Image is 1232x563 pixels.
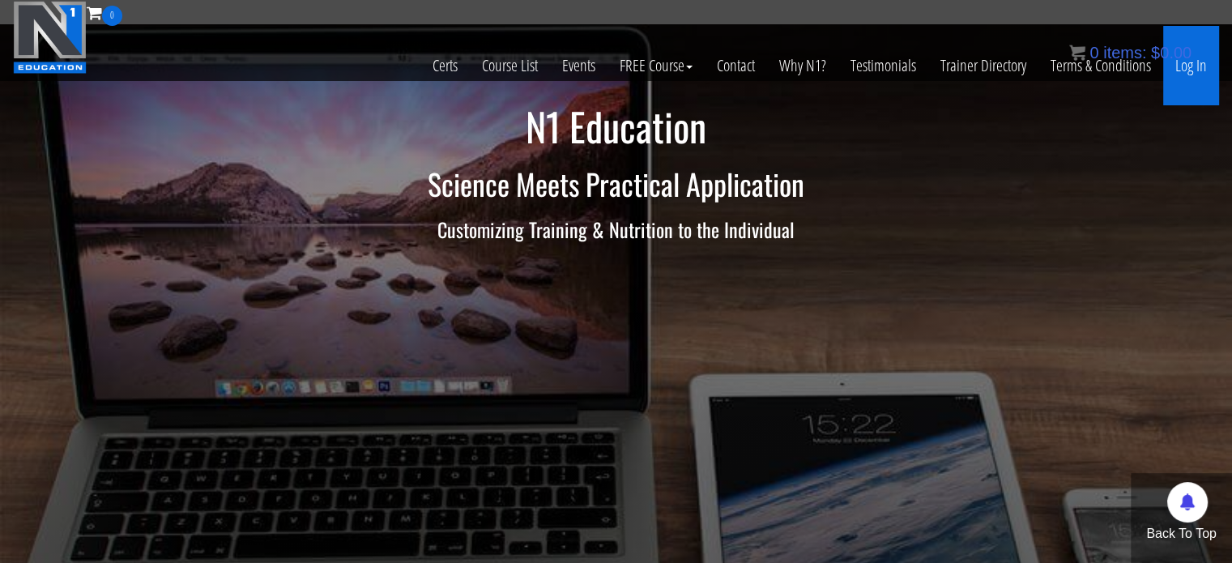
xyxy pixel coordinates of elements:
h3: Customizing Training & Nutrition to the Individual [143,219,1090,240]
a: 0 items: $0.00 [1069,44,1192,62]
p: Back To Top [1131,524,1232,544]
img: icon11.png [1069,45,1085,61]
span: 0 [1089,44,1098,62]
img: n1-education [13,1,87,74]
a: Terms & Conditions [1038,26,1163,105]
span: items: [1103,44,1146,62]
a: FREE Course [607,26,705,105]
a: Events [550,26,607,105]
bdi: 0.00 [1151,44,1192,62]
a: Testimonials [838,26,928,105]
a: Course List [470,26,550,105]
a: Why N1? [767,26,838,105]
a: Log In [1163,26,1219,105]
span: 0 [102,6,122,26]
a: 0 [87,2,122,23]
h2: Science Meets Practical Application [143,168,1090,200]
span: $ [1151,44,1160,62]
a: Trainer Directory [928,26,1038,105]
h1: N1 Education [143,105,1090,148]
a: Certs [420,26,470,105]
a: Contact [705,26,767,105]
